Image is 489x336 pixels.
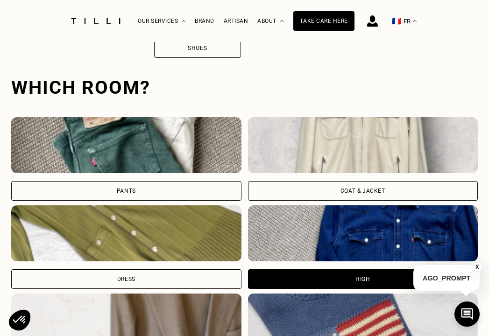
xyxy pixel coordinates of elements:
[473,262,482,272] button: X
[11,205,241,261] img: Tilli alters your dress
[68,18,124,24] img: Tilli Dressmaking Service Logo
[117,276,135,282] font: Dress
[340,188,385,194] font: Coat & Jacket
[188,45,207,51] font: Shoes
[11,117,241,173] img: Tilli alters your pants
[280,20,284,22] img: About drop-down menu
[138,18,178,24] font: Our services
[475,264,479,270] font: X
[423,274,470,282] font: AGO_PROMPT
[413,20,417,22] img: drop-down menu
[367,15,378,27] img: connection icon
[355,276,370,282] font: High
[248,205,478,261] img: Tilli retouches your top
[224,18,248,24] a: Artisan
[387,0,421,42] button: 🇫🇷 FR
[300,18,348,24] font: Take care here
[293,11,354,31] a: Take care here
[404,18,411,25] font: FR
[195,18,214,24] a: Brand
[182,20,185,22] img: Drop-down menu
[248,117,478,173] img: Tilli alters your Coat & Jacket
[257,18,276,24] font: About
[117,188,136,194] font: Pants
[392,17,401,26] font: 🇫🇷
[11,77,150,98] font: Which room?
